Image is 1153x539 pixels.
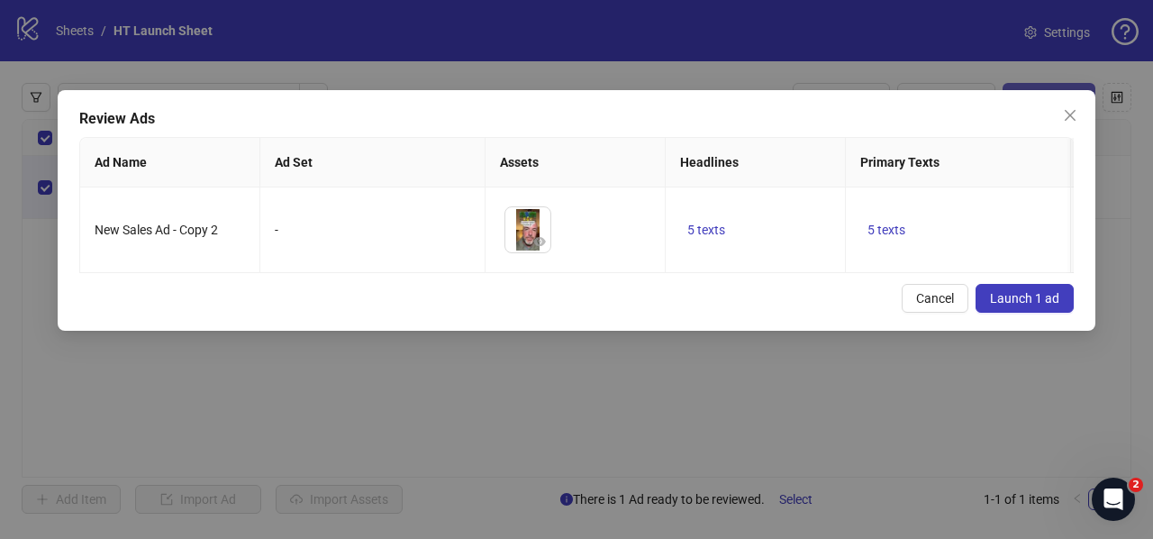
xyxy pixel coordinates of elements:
[916,291,954,306] span: Cancel
[976,284,1074,313] button: Launch 1 ad
[95,223,218,237] span: New Sales Ad - Copy 2
[1092,478,1135,521] iframe: Intercom live chat
[860,219,912,241] button: 5 texts
[1063,108,1077,123] span: close
[867,223,905,237] span: 5 texts
[486,138,666,187] th: Assets
[680,219,732,241] button: 5 texts
[687,223,725,237] span: 5 texts
[275,220,470,240] div: -
[80,138,260,187] th: Ad Name
[260,138,486,187] th: Ad Set
[902,284,968,313] button: Cancel
[529,231,550,252] button: Preview
[990,291,1059,306] span: Launch 1 ad
[1056,101,1085,130] button: Close
[79,108,1074,130] div: Review Ads
[1129,478,1143,492] span: 2
[666,138,846,187] th: Headlines
[846,138,1071,187] th: Primary Texts
[533,235,546,248] span: eye
[505,207,550,252] img: Asset 1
